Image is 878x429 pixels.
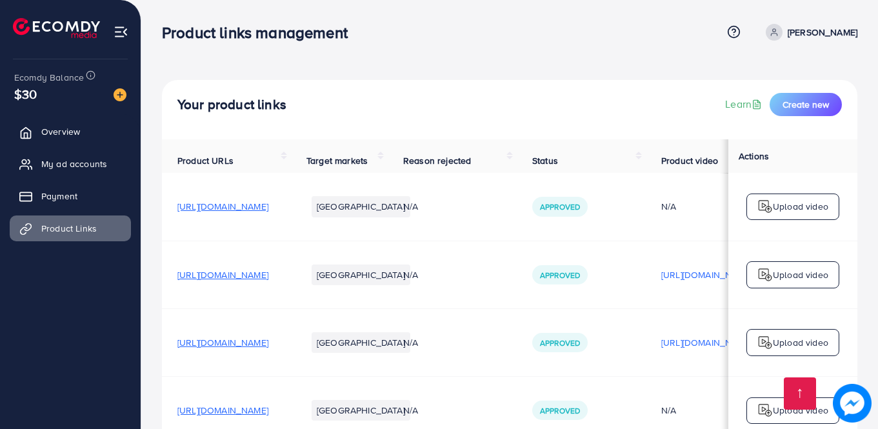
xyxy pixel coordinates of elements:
a: Payment [10,183,131,209]
div: N/A [661,404,752,417]
p: Upload video [773,335,828,350]
span: [URL][DOMAIN_NAME] [177,200,268,213]
img: logo [757,335,773,350]
span: Create new [783,98,829,111]
span: [URL][DOMAIN_NAME] [177,268,268,281]
img: logo [13,18,100,38]
a: [PERSON_NAME] [761,24,857,41]
span: N/A [403,404,418,417]
img: menu [114,25,128,39]
p: [URL][DOMAIN_NAME] [661,267,752,283]
span: Overview [41,125,80,138]
span: N/A [403,268,418,281]
a: Overview [10,119,131,145]
img: logo [757,267,773,283]
img: image [114,88,126,101]
img: image [833,384,872,423]
span: Product video [661,154,718,167]
span: Status [532,154,558,167]
a: My ad accounts [10,151,131,177]
a: Learn [725,97,764,112]
img: logo [757,403,773,418]
li: [GEOGRAPHIC_DATA] [312,400,410,421]
li: [GEOGRAPHIC_DATA] [312,264,410,285]
span: Product URLs [177,154,234,167]
span: Ecomdy Balance [14,71,84,84]
span: Approved [540,337,580,348]
p: [URL][DOMAIN_NAME] [661,335,752,350]
span: Approved [540,405,580,416]
h3: Product links management [162,23,358,42]
li: [GEOGRAPHIC_DATA] [312,332,410,353]
span: [URL][DOMAIN_NAME] [177,336,268,349]
p: Upload video [773,267,828,283]
span: Target markets [306,154,368,167]
span: Approved [540,270,580,281]
span: Reason rejected [403,154,471,167]
h4: Your product links [177,97,286,113]
span: Approved [540,201,580,212]
span: My ad accounts [41,157,107,170]
span: N/A [403,336,418,349]
button: Create new [770,93,842,116]
span: Actions [739,150,769,163]
div: N/A [661,200,752,213]
p: [PERSON_NAME] [788,25,857,40]
li: [GEOGRAPHIC_DATA] [312,196,410,217]
p: Upload video [773,199,828,214]
a: Product Links [10,215,131,241]
span: [URL][DOMAIN_NAME] [177,404,268,417]
p: Upload video [773,403,828,418]
span: Payment [41,190,77,203]
span: $30 [14,85,37,103]
span: N/A [403,200,418,213]
span: Product Links [41,222,97,235]
img: logo [757,199,773,214]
